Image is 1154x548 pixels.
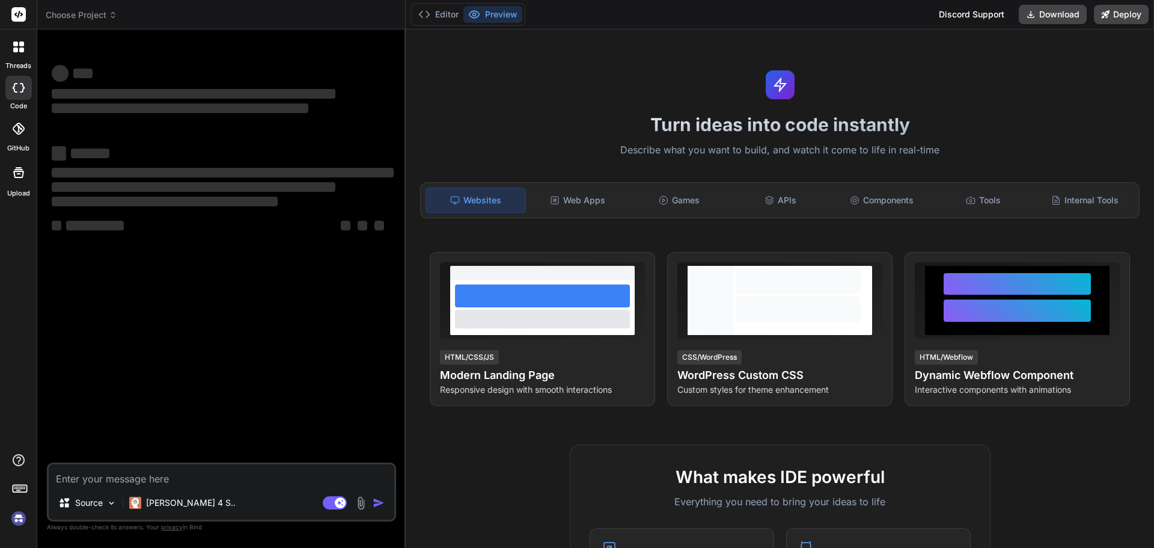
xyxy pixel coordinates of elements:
[52,182,335,192] span: ‌
[1019,5,1087,24] button: Download
[463,6,522,23] button: Preview
[590,494,971,509] p: Everything you need to bring your ideas to life
[374,221,384,230] span: ‌
[47,522,396,533] p: Always double-check its answers. Your in Bind
[373,497,385,509] img: icon
[106,498,117,508] img: Pick Models
[5,61,31,71] label: threads
[915,384,1120,396] p: Interactive components with animations
[1094,5,1149,24] button: Deploy
[677,367,882,384] h4: WordPress Custom CSS
[915,350,978,365] div: HTML/Webflow
[66,221,124,230] span: ‌
[52,89,335,99] span: ‌
[440,350,499,365] div: HTML/CSS/JS
[414,6,463,23] button: Editor
[7,188,30,199] label: Upload
[146,497,236,509] p: [PERSON_NAME] 4 S..
[413,114,1147,135] h1: Turn ideas into code instantly
[75,497,103,509] p: Source
[10,101,27,111] label: code
[440,384,645,396] p: Responsive design with smooth interactions
[630,188,729,213] div: Games
[129,497,141,509] img: Claude 4 Sonnet
[426,188,526,213] div: Websites
[677,350,742,365] div: CSS/WordPress
[52,168,394,177] span: ‌
[354,496,368,510] img: attachment
[413,143,1147,158] p: Describe what you want to build, and watch it come to life in real-time
[1035,188,1134,213] div: Internal Tools
[832,188,932,213] div: Components
[440,367,645,384] h4: Modern Landing Page
[71,149,109,158] span: ‌
[341,221,350,230] span: ‌
[73,69,93,78] span: ‌
[590,464,971,490] h2: What makes IDE powerful
[161,523,183,531] span: privacy
[358,221,367,230] span: ‌
[677,384,882,396] p: Custom styles for theme enhancement
[52,103,308,113] span: ‌
[8,508,29,529] img: signin
[7,143,29,153] label: GitHub
[52,146,66,161] span: ‌
[731,188,830,213] div: APIs
[52,65,69,82] span: ‌
[934,188,1033,213] div: Tools
[528,188,627,213] div: Web Apps
[915,367,1120,384] h4: Dynamic Webflow Component
[52,221,61,230] span: ‌
[932,5,1012,24] div: Discord Support
[52,197,278,206] span: ‌
[46,9,117,21] span: Choose Project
